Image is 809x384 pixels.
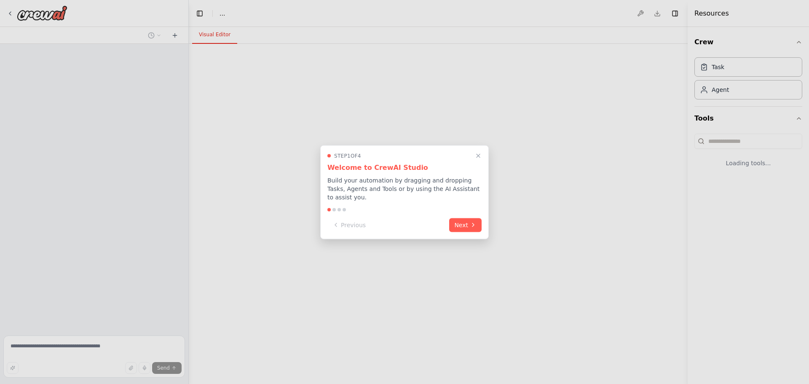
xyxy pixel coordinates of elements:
h3: Welcome to CrewAI Studio [327,162,482,172]
button: Next [449,218,482,232]
p: Build your automation by dragging and dropping Tasks, Agents and Tools or by using the AI Assista... [327,176,482,201]
button: Previous [327,218,371,232]
span: Step 1 of 4 [334,152,361,159]
button: Close walkthrough [473,150,483,161]
button: Hide left sidebar [194,8,206,19]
